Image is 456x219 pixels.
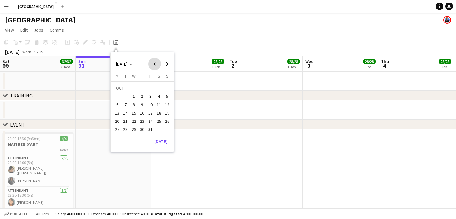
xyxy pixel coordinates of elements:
[113,101,121,109] span: 6
[121,117,130,125] button: 21-10-2025
[381,59,389,64] span: Thu
[287,59,300,64] span: 28/28
[163,117,171,125] button: 26-10-2025
[10,122,25,128] div: EVENT
[113,84,171,92] td: OCT
[3,59,9,64] span: Sat
[31,26,46,34] a: Jobs
[20,27,28,33] span: Edit
[132,73,136,79] span: W
[2,62,9,69] span: 30
[138,92,146,100] button: 02-10-2025
[147,93,154,100] span: 3
[155,109,163,117] button: 18-10-2025
[163,109,171,117] span: 19
[148,58,161,70] button: Previous month
[130,126,138,134] span: 29
[147,109,154,117] span: 17
[380,62,389,69] span: 4
[141,73,143,79] span: T
[122,109,130,117] span: 14
[8,136,41,141] span: 09:00-18:30 (9h30m)
[34,27,43,33] span: Jobs
[152,136,170,147] button: [DATE]
[138,125,146,134] button: 30-10-2025
[13,0,59,13] button: [GEOGRAPHIC_DATA]
[155,117,163,125] span: 25
[439,59,451,64] span: 28/28
[113,117,121,125] button: 20-10-2025
[3,154,73,187] app-card-role: ATTENDANT2/209:00-14:00 (5h)[PERSON_NAME]([PERSON_NAME])[PERSON_NAME]
[161,58,174,70] button: Next month
[113,117,121,125] span: 20
[130,117,138,125] span: 22
[138,93,146,100] span: 2
[3,210,29,217] button: Budgeted
[146,92,155,100] button: 03-10-2025
[10,92,33,99] div: TRAINING
[21,49,37,54] span: Week 35
[130,125,138,134] button: 29-10-2025
[443,16,451,24] app-user-avatar: Michael Lamy
[212,59,224,64] span: 28/28
[138,101,146,109] span: 9
[113,109,121,117] button: 13-10-2025
[212,65,224,69] div: 1 Job
[124,73,127,79] span: T
[3,141,73,147] h3: MAITRES D'ART
[130,109,138,117] button: 15-10-2025
[138,109,146,117] button: 16-10-2025
[229,62,237,69] span: 2
[58,147,68,152] span: 3 Roles
[155,92,163,100] button: 04-10-2025
[130,109,138,117] span: 15
[116,73,119,79] span: M
[363,65,375,69] div: 1 Job
[146,117,155,125] button: 24-10-2025
[230,59,237,64] span: Tue
[3,26,16,34] a: View
[155,101,163,109] span: 11
[363,59,376,64] span: 28/28
[304,62,313,69] span: 3
[288,65,300,69] div: 1 Job
[122,101,130,109] span: 7
[39,49,45,54] div: JST
[35,211,50,216] span: All jobs
[146,101,155,109] button: 10-10-2025
[116,61,128,67] span: [DATE]
[113,125,121,134] button: 27-10-2025
[163,101,171,109] span: 12
[10,212,28,216] span: Budgeted
[122,126,130,134] span: 28
[138,117,146,125] span: 23
[130,93,138,100] span: 1
[121,109,130,117] button: 14-10-2025
[149,73,152,79] span: F
[147,101,154,109] span: 10
[147,126,154,134] span: 31
[158,73,160,79] span: S
[5,49,20,55] div: [DATE]
[305,59,313,64] span: Wed
[153,211,203,216] span: Total Budgeted ¥600 000.00
[77,62,86,69] span: 31
[130,117,138,125] button: 22-10-2025
[3,187,73,209] app-card-role: ATTENDANT1/113:30-18:30 (5h)[PERSON_NAME]
[122,117,130,125] span: 21
[121,125,130,134] button: 28-10-2025
[113,101,121,109] button: 06-10-2025
[55,211,203,216] div: Salary ¥600 000.00 + Expenses ¥0.00 + Subsistence ¥0.00 =
[60,59,73,64] span: 32/32
[130,101,138,109] span: 8
[163,93,171,100] span: 5
[113,126,121,134] span: 27
[5,15,76,25] h1: [GEOGRAPHIC_DATA]
[50,27,64,33] span: Comms
[138,117,146,125] button: 23-10-2025
[163,117,171,125] span: 26
[5,27,14,33] span: View
[155,101,163,109] button: 11-10-2025
[47,26,66,34] a: Comms
[163,92,171,100] button: 05-10-2025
